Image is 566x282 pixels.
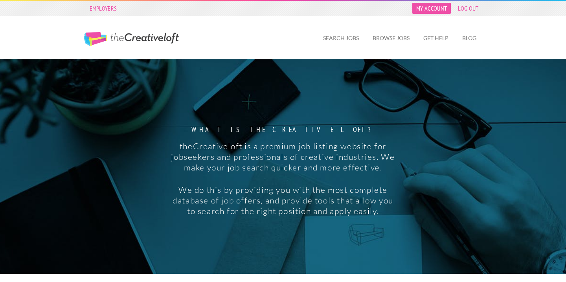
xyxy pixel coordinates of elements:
p: We do this by providing you with the most complete database of job offers, and provide tools that... [169,185,396,216]
a: Log Out [454,3,482,14]
a: Search Jobs [317,29,365,47]
p: theCreativeloft is a premium job listing website for jobseekers and professionals of creative ind... [169,141,396,173]
a: Blog [456,29,483,47]
a: Get Help [417,29,455,47]
a: Employers [86,3,121,14]
strong: What is the creative loft? [169,126,396,133]
a: My Account [412,3,451,14]
a: Browse Jobs [366,29,416,47]
a: The Creative Loft [84,32,179,46]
